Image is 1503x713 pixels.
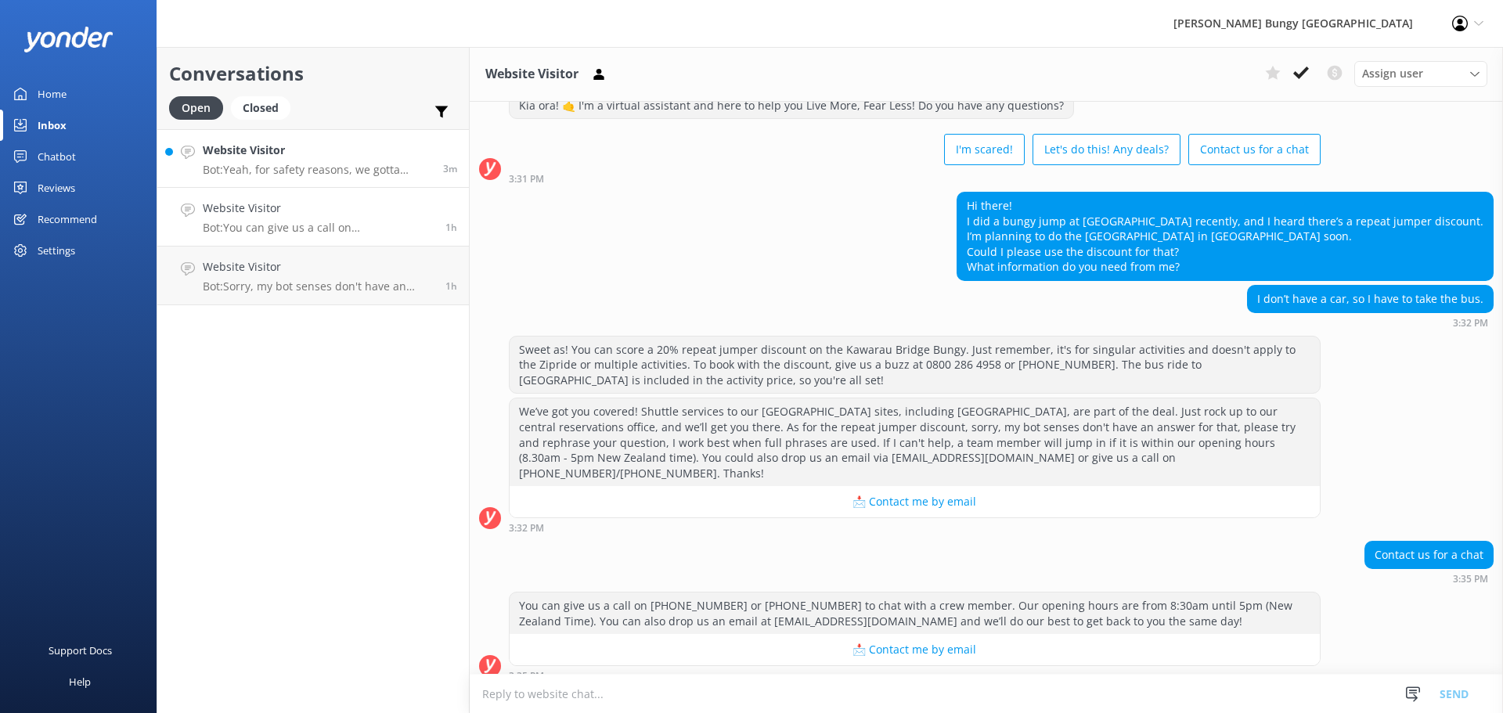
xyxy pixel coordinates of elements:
[38,203,97,235] div: Recommend
[203,279,434,293] p: Bot: Sorry, my bot senses don't have an answer for that, please try and rephrase your question, I...
[49,635,112,666] div: Support Docs
[38,235,75,266] div: Settings
[203,258,434,275] h4: Website Visitor
[157,188,469,247] a: Website VisitorBot:You can give us a call on [PHONE_NUMBER] or [PHONE_NUMBER] to chat with a crew...
[509,175,544,184] strong: 3:31 PM
[957,193,1493,280] div: Hi there! I did a bungy jump at [GEOGRAPHIC_DATA] recently, and I heard there’s a repeat jumper d...
[38,110,67,141] div: Inbox
[1033,134,1180,165] button: Let's do this! Any deals?
[509,672,544,681] strong: 3:35 PM
[23,27,114,52] img: yonder-white-logo.png
[203,200,434,217] h4: Website Visitor
[169,96,223,120] div: Open
[1364,573,1494,584] div: Oct 06 2025 03:35pm (UTC +13:00) Pacific/Auckland
[203,142,431,159] h4: Website Visitor
[1362,65,1423,82] span: Assign user
[38,141,76,172] div: Chatbot
[509,670,1321,681] div: Oct 06 2025 03:35pm (UTC +13:00) Pacific/Auckland
[445,221,457,234] span: Oct 06 2025 03:35pm (UTC +13:00) Pacific/Auckland
[1354,61,1487,86] div: Assign User
[510,486,1320,517] button: 📩 Contact me by email
[157,247,469,305] a: Website VisitorBot:Sorry, my bot senses don't have an answer for that, please try and rephrase yo...
[169,59,457,88] h2: Conversations
[1188,134,1321,165] button: Contact us for a chat
[510,92,1073,119] div: Kia ora! 🤙 I'm a virtual assistant and here to help you Live More, Fear Less! Do you have any que...
[1248,286,1493,312] div: I don’t have a car, so I have to take the bus.
[203,221,434,235] p: Bot: You can give us a call on [PHONE_NUMBER] or [PHONE_NUMBER] to chat with a crew member. Our o...
[1453,574,1488,584] strong: 3:35 PM
[1247,317,1494,328] div: Oct 06 2025 03:32pm (UTC +13:00) Pacific/Auckland
[157,129,469,188] a: Website VisitorBot:Yeah, for safety reasons, we gotta record your weight before you hit the Zipri...
[445,279,457,293] span: Oct 06 2025 02:48pm (UTC +13:00) Pacific/Auckland
[509,522,1321,533] div: Oct 06 2025 03:32pm (UTC +13:00) Pacific/Auckland
[231,96,290,120] div: Closed
[510,634,1320,665] button: 📩 Contact me by email
[231,99,298,116] a: Closed
[510,592,1320,634] div: You can give us a call on [PHONE_NUMBER] or [PHONE_NUMBER] to chat with a crew member. Our openin...
[69,666,91,697] div: Help
[510,398,1320,486] div: We’ve got you covered! Shuttle services to our [GEOGRAPHIC_DATA] sites, including [GEOGRAPHIC_DAT...
[38,78,67,110] div: Home
[944,134,1025,165] button: I'm scared!
[485,64,578,85] h3: Website Visitor
[38,172,75,203] div: Reviews
[509,173,1321,184] div: Oct 06 2025 03:31pm (UTC +13:00) Pacific/Auckland
[203,163,431,177] p: Bot: Yeah, for safety reasons, we gotta record your weight before you hit the Zipride. But don't ...
[509,524,544,533] strong: 3:32 PM
[443,162,457,175] span: Oct 06 2025 04:36pm (UTC +13:00) Pacific/Auckland
[1453,319,1488,328] strong: 3:32 PM
[169,99,231,116] a: Open
[1365,542,1493,568] div: Contact us for a chat
[510,337,1320,394] div: Sweet as! You can score a 20% repeat jumper discount on the Kawarau Bridge Bungy. Just remember, ...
